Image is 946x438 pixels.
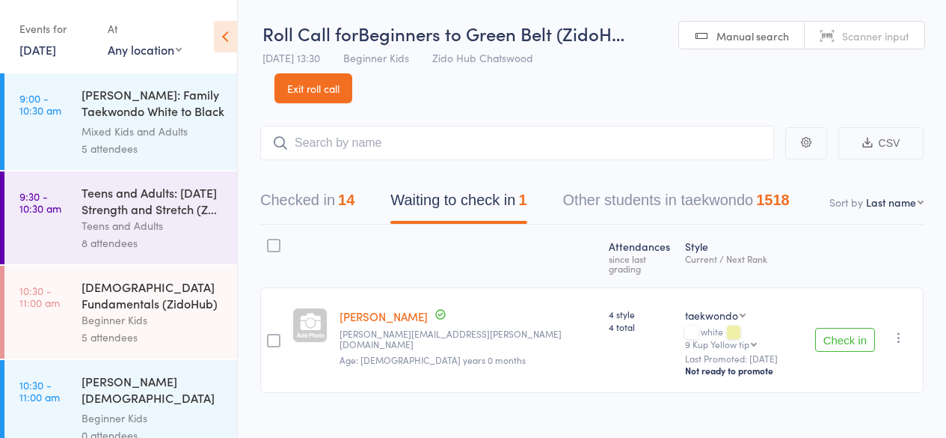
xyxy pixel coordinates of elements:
[685,339,749,349] div: 9 Kup Yellow tip
[262,50,320,65] span: [DATE] 13:30
[343,50,409,65] span: Beginner Kids
[609,308,673,320] span: 4 style
[4,73,237,170] a: 9:00 -10:30 am[PERSON_NAME]: Family Taekwondo White to Black BeltMixed Kids and Adults5 attendees
[679,231,809,281] div: Style
[82,279,224,311] div: [DEMOGRAPHIC_DATA] Fundamentals (ZidoHub)
[4,171,237,264] a: 9:30 -10:30 amTeens and Adults: [DATE] Strength and Stretch (Z...Teens and Adults8 attendees
[260,126,774,160] input: Search by name
[82,311,224,329] div: Beginner Kids
[82,86,224,123] div: [PERSON_NAME]: Family Taekwondo White to Black Belt
[82,329,224,346] div: 5 attendees
[756,192,790,208] div: 1518
[19,16,93,41] div: Events for
[685,365,803,377] div: Not ready to promote
[563,184,790,224] button: Other students in taekwondo1518
[518,192,526,208] div: 1
[866,195,916,210] div: Last name
[274,73,352,103] a: Exit roll call
[340,329,597,350] small: patricia.zhou@jhg.com.au
[19,285,60,308] time: 10:30 - 11:00 am
[842,28,909,43] span: Scanner input
[82,234,224,252] div: 8 attendees
[358,21,624,46] span: Beginners to Green Belt (ZidoH…
[815,328,875,352] button: Check in
[340,353,526,366] span: Age: [DEMOGRAPHIC_DATA] years 0 months
[108,16,182,41] div: At
[262,21,358,46] span: Roll Call for
[603,231,679,281] div: Atten­dances
[829,195,863,210] label: Sort by
[260,184,354,224] button: Checked in14
[4,266,237,359] a: 10:30 -11:00 am[DEMOGRAPHIC_DATA] Fundamentals (ZidoHub)Beginner Kids5 attendees
[390,184,526,224] button: Waiting to check in1
[19,190,61,214] time: 9:30 - 10:30 am
[685,353,803,364] small: Last Promoted: [DATE]
[82,184,224,217] div: Teens and Adults: [DATE] Strength and Stretch (Z...
[82,217,224,234] div: Teens and Adults
[82,140,224,157] div: 5 attendees
[609,320,673,333] span: 4 total
[82,410,224,427] div: Beginner Kids
[685,308,738,323] div: taekwondo
[838,127,924,159] button: CSV
[82,123,224,140] div: Mixed Kids and Adults
[340,308,428,324] a: [PERSON_NAME]
[716,28,789,43] span: Manual search
[432,50,533,65] span: Zido Hub Chatswood
[338,192,354,208] div: 14
[685,254,803,264] div: Current / Next Rank
[108,41,182,58] div: Any location
[19,92,61,116] time: 9:00 - 10:30 am
[685,326,803,349] div: white
[609,254,673,273] div: since last grading
[82,373,224,410] div: [PERSON_NAME] [DEMOGRAPHIC_DATA] Fundamentals
[19,41,56,58] a: [DATE]
[19,379,60,403] time: 10:30 - 11:00 am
